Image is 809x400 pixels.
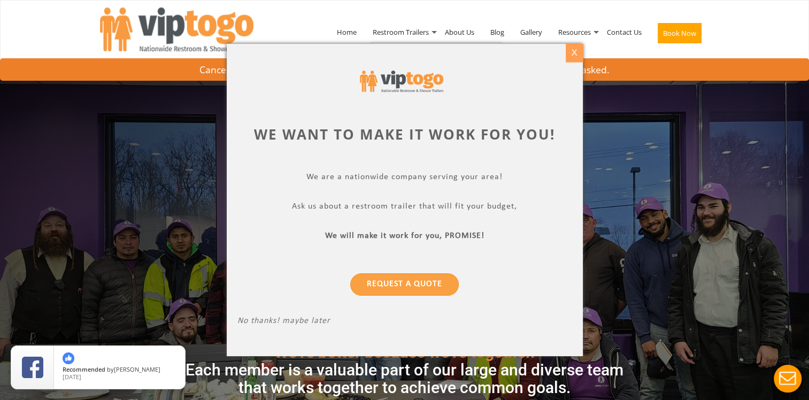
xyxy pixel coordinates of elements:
[63,366,176,374] span: by
[360,71,443,92] img: viptogo logo
[237,125,572,144] div: We want to make it work for you!
[114,365,160,373] span: [PERSON_NAME]
[766,357,809,400] button: Live Chat
[237,172,572,184] p: We are a nationwide company serving your area!
[237,316,572,328] p: No thanks! maybe later
[237,202,572,214] p: Ask us about a restroom trailer that will fit your budget,
[63,365,105,373] span: Recommended
[63,373,81,381] span: [DATE]
[63,352,74,364] img: thumbs up icon
[350,273,459,296] a: Request a Quote
[22,357,43,378] img: Review Rating
[566,44,582,62] div: X
[325,232,484,240] b: We will make it work for you, PROMISE!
